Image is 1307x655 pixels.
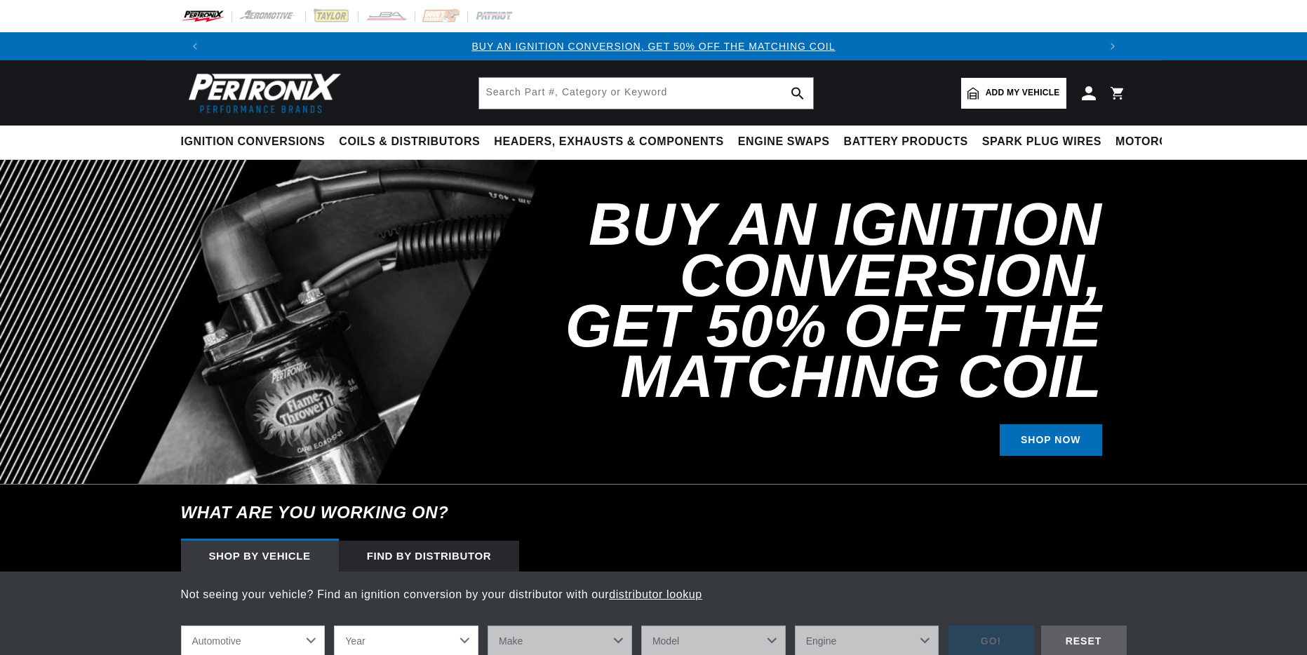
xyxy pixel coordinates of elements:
[181,586,1127,604] p: Not seeing your vehicle? Find an ignition conversion by your distributor with our
[837,126,975,158] summary: Battery Products
[181,126,333,158] summary: Ignition Conversions
[982,135,1101,149] span: Spark Plug Wires
[1115,135,1199,149] span: Motorcycle
[181,135,326,149] span: Ignition Conversions
[1099,32,1127,60] button: Translation missing: en.sections.announcements.next_announcement
[731,126,837,158] summary: Engine Swaps
[609,588,702,600] a: distributor lookup
[961,78,1066,109] a: Add my vehicle
[146,32,1162,60] slideshow-component: Translation missing: en.sections.announcements.announcement_bar
[181,541,339,572] div: Shop by vehicle
[1108,126,1206,158] summary: Motorcycle
[479,78,813,109] input: Search Part #, Category or Keyword
[986,86,1060,100] span: Add my vehicle
[181,32,209,60] button: Translation missing: en.sections.announcements.previous_announcement
[181,69,342,117] img: Pertronix
[844,135,968,149] span: Battery Products
[487,126,730,158] summary: Headers, Exhausts & Components
[332,126,487,158] summary: Coils & Distributors
[146,485,1162,541] h6: What are you working on?
[494,135,723,149] span: Headers, Exhausts & Components
[1000,424,1102,456] a: SHOP NOW
[782,78,813,109] button: search button
[502,199,1102,402] h2: Buy an Ignition Conversion, Get 50% off the Matching Coil
[471,41,835,52] a: BUY AN IGNITION CONVERSION, GET 50% OFF THE MATCHING COIL
[738,135,830,149] span: Engine Swaps
[339,135,480,149] span: Coils & Distributors
[209,39,1099,54] div: 1 of 3
[339,541,520,572] div: Find by Distributor
[975,126,1108,158] summary: Spark Plug Wires
[209,39,1099,54] div: Announcement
